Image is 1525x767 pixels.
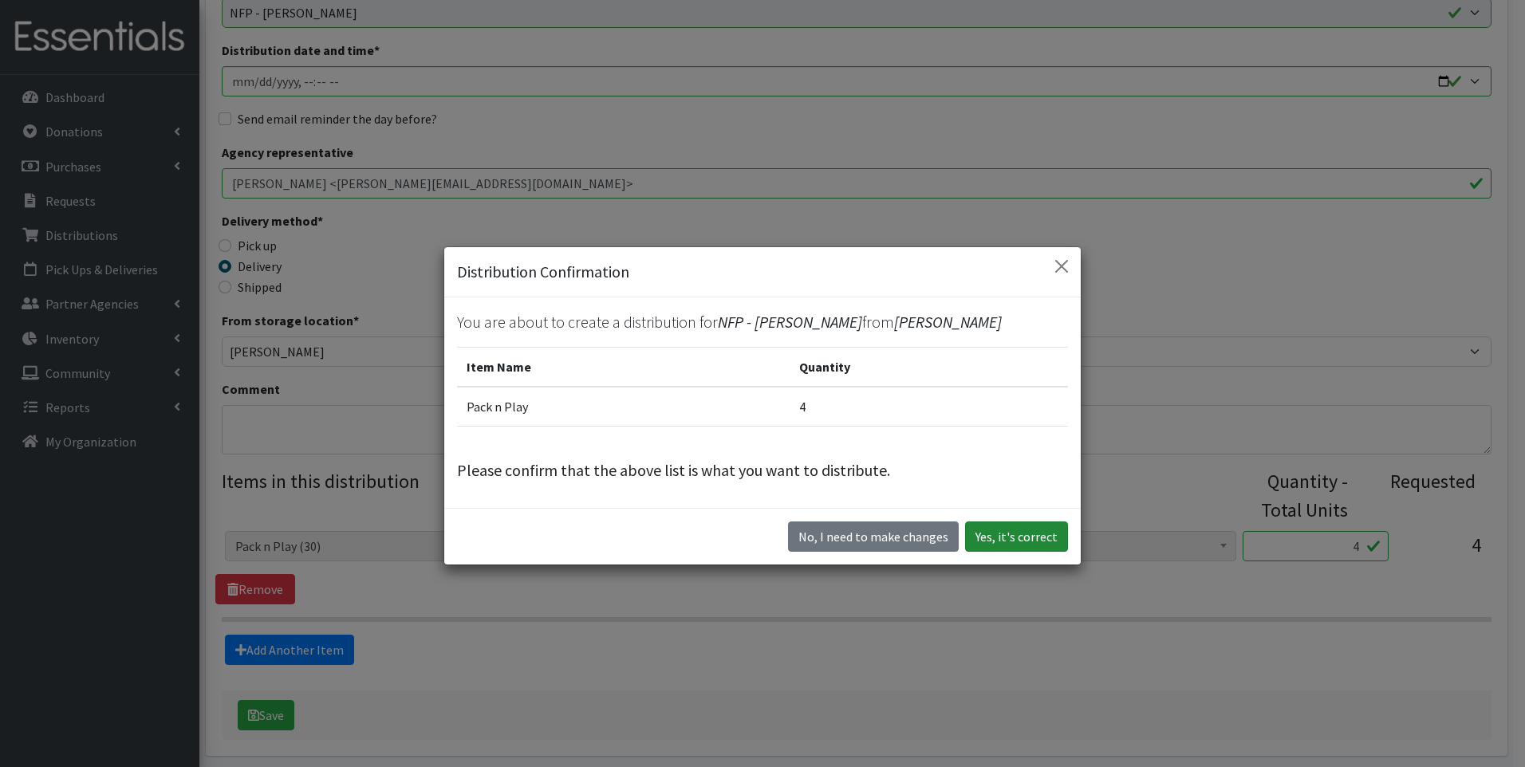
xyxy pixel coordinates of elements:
td: Pack n Play [457,387,790,427]
p: You are about to create a distribution for from [457,310,1068,334]
button: Close [1049,254,1074,279]
h5: Distribution Confirmation [457,260,629,284]
span: [PERSON_NAME] [894,312,1002,332]
th: Quantity [790,348,1068,387]
p: Please confirm that the above list is what you want to distribute. [457,458,1068,482]
button: Yes, it's correct [965,521,1068,552]
button: No I need to make changes [788,521,959,552]
td: 4 [790,387,1068,427]
span: NFP - [PERSON_NAME] [718,312,862,332]
th: Item Name [457,348,790,387]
